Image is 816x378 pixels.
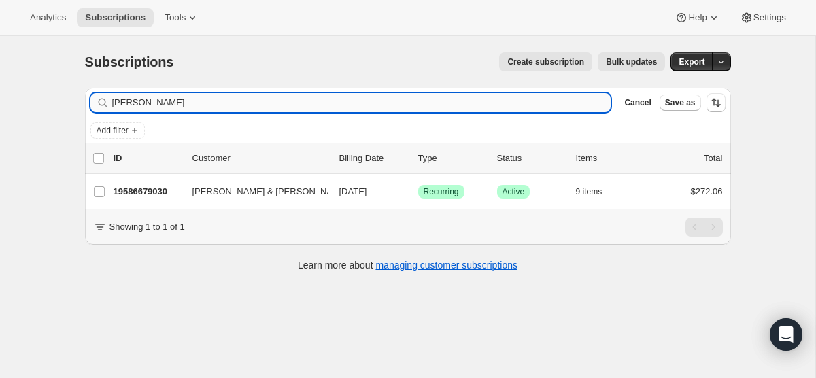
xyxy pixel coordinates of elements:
[732,8,794,27] button: Settings
[704,152,722,165] p: Total
[685,218,723,237] nav: Pagination
[666,8,728,27] button: Help
[339,186,367,196] span: [DATE]
[184,181,320,203] button: [PERSON_NAME] & [PERSON_NAME] Wish [PERSON_NAME]
[424,186,459,197] span: Recurring
[503,186,525,197] span: Active
[192,185,446,199] span: [PERSON_NAME] & [PERSON_NAME] Wish [PERSON_NAME]
[688,12,707,23] span: Help
[90,122,145,139] button: Add filter
[670,52,713,71] button: Export
[598,52,665,71] button: Bulk updates
[418,152,486,165] div: Type
[22,8,74,27] button: Analytics
[691,186,723,196] span: $272.06
[114,152,182,165] p: ID
[679,56,704,67] span: Export
[77,8,154,27] button: Subscriptions
[112,93,611,112] input: Filter subscribers
[660,94,701,111] button: Save as
[339,152,407,165] p: Billing Date
[165,12,186,23] span: Tools
[97,125,129,136] span: Add filter
[114,185,182,199] p: 19586679030
[576,186,602,197] span: 9 items
[576,182,617,201] button: 9 items
[298,258,517,272] p: Learn more about
[606,56,657,67] span: Bulk updates
[624,97,651,108] span: Cancel
[85,12,146,23] span: Subscriptions
[507,56,584,67] span: Create subscription
[497,152,565,165] p: Status
[707,93,726,112] button: Sort the results
[114,182,723,201] div: 19586679030[PERSON_NAME] & [PERSON_NAME] Wish [PERSON_NAME][DATE]SuccessRecurringSuccessActive9 i...
[114,152,723,165] div: IDCustomerBilling DateTypeStatusItemsTotal
[499,52,592,71] button: Create subscription
[375,260,517,271] a: managing customer subscriptions
[30,12,66,23] span: Analytics
[770,318,802,351] div: Open Intercom Messenger
[85,54,174,69] span: Subscriptions
[619,94,656,111] button: Cancel
[156,8,207,27] button: Tools
[109,220,185,234] p: Showing 1 to 1 of 1
[665,97,696,108] span: Save as
[192,152,328,165] p: Customer
[576,152,644,165] div: Items
[753,12,786,23] span: Settings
